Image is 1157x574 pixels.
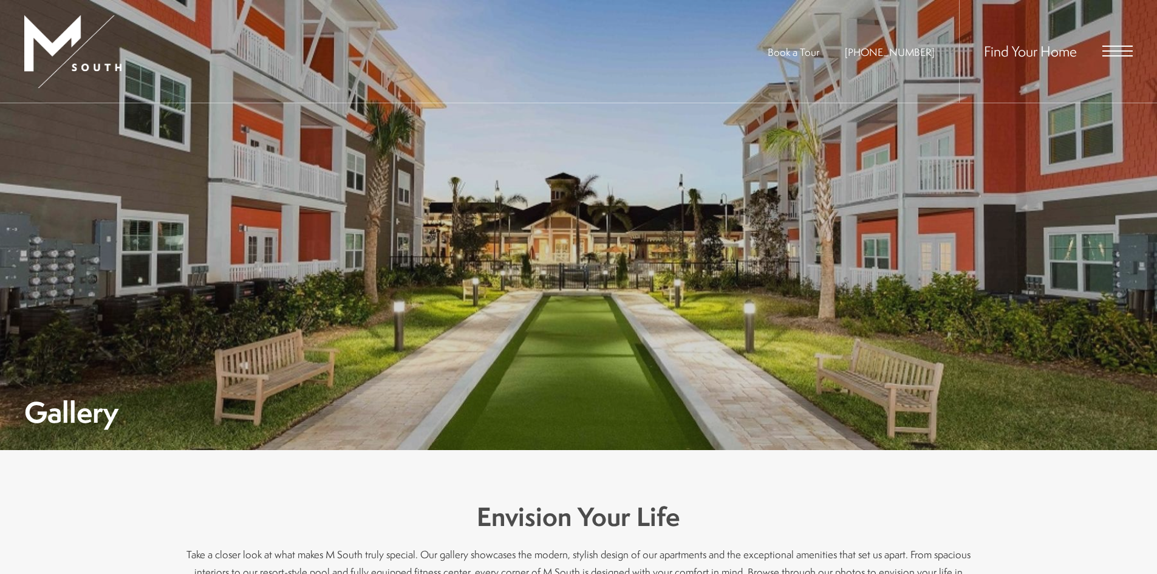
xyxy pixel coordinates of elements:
a: Find Your Home [984,41,1077,61]
h3: Envision Your Life [184,499,974,535]
a: Book a Tour [768,45,819,59]
a: Call Us at 813-570-8014 [845,45,935,59]
button: Open Menu [1102,46,1133,56]
span: [PHONE_NUMBER] [845,45,935,59]
img: MSouth [24,15,121,88]
h1: Gallery [24,398,118,426]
